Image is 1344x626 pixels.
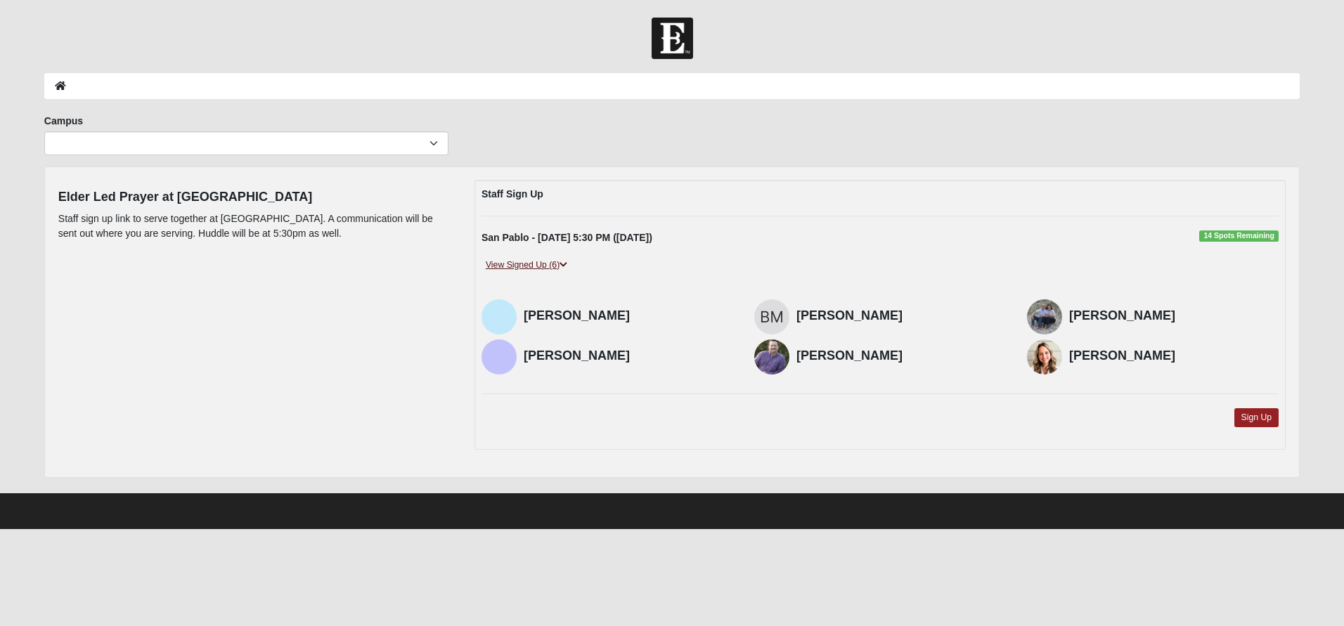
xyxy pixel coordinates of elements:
img: Cris Garrard [754,339,789,374]
img: Bruna Magalhaes [754,299,789,334]
span: 14 Spots Remaining [1199,230,1279,242]
a: View Signed Up (6) [482,258,571,273]
h4: [PERSON_NAME] [524,308,733,324]
img: Shawn Maxwell [1027,299,1062,334]
h4: [PERSON_NAME] [796,308,1006,324]
img: Robin Ditrani [1027,339,1062,374]
label: Campus [44,114,83,128]
img: Church of Eleven22 Logo [652,18,693,59]
img: Mackey Sauls [482,339,517,374]
strong: Staff Sign Up [482,188,543,200]
h4: [PERSON_NAME] [1069,348,1279,364]
a: Sign Up [1234,408,1279,427]
strong: San Pablo - [DATE] 5:30 PM ([DATE]) [482,232,652,243]
h4: [PERSON_NAME] [1069,308,1279,324]
h4: [PERSON_NAME] [796,348,1006,364]
h4: Elder Led Prayer at [GEOGRAPHIC_DATA] [58,190,453,205]
p: Staff sign up link to serve together at [GEOGRAPHIC_DATA]. A communication will be sent out where... [58,211,453,241]
h4: [PERSON_NAME] [524,348,733,364]
img: Haley McCoy [482,299,517,334]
